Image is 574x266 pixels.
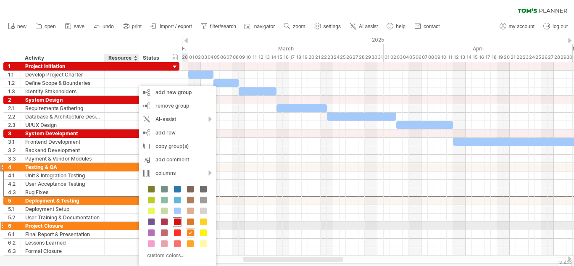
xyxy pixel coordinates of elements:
[396,53,403,62] div: Thursday, 3 April 2025
[566,53,573,62] div: Wednesday, 30 April 2025
[25,171,100,179] div: Unit & Integration Testing
[243,21,277,32] a: navigator
[8,138,21,146] div: 3.1
[377,53,384,62] div: Monday, 31 March 2025
[25,96,100,104] div: System Design
[17,24,26,29] span: new
[312,21,343,32] a: settings
[348,21,380,32] a: AI assist
[139,126,216,140] div: add row
[8,205,21,213] div: 5.1
[548,53,554,62] div: Sunday, 27 April 2025
[8,230,21,238] div: 6.1
[210,24,236,29] span: filter/search
[302,53,308,62] div: Wednesday, 19 March 2025
[270,53,276,62] div: Friday, 14 March 2025
[333,53,340,62] div: Monday, 24 March 2025
[8,129,21,137] div: 3
[25,247,100,255] div: Formal Closure
[352,53,358,62] div: Thursday, 27 March 2025
[321,53,327,62] div: Saturday, 22 March 2025
[340,53,346,62] div: Tuesday, 25 March 2025
[251,53,258,62] div: Tuesday, 11 March 2025
[8,155,21,163] div: 3.3
[8,180,21,188] div: 4.2
[143,250,209,261] div: custom colors...
[121,21,144,32] a: print
[421,53,428,62] div: Monday, 7 April 2025
[108,54,134,62] div: Resource
[314,53,321,62] div: Friday, 21 March 2025
[239,53,245,62] div: Sunday, 9 March 2025
[25,230,100,238] div: Final Report & Presentation
[25,54,100,62] div: Activity
[25,87,100,95] div: Identify Stakeholders
[25,121,100,129] div: UI/UX Design
[560,53,566,62] div: Tuesday, 29 April 2025
[8,163,21,171] div: 4
[359,24,378,29] span: AI assist
[254,24,275,29] span: navigator
[207,53,213,62] div: Tuesday, 4 March 2025
[63,21,87,32] a: save
[8,104,21,112] div: 2.1
[201,53,207,62] div: Monday, 3 March 2025
[199,21,239,32] a: filter/search
[25,197,100,205] div: Deployment & Testing
[258,53,264,62] div: Wednesday, 12 March 2025
[220,53,226,62] div: Thursday, 6 March 2025
[509,24,535,29] span: my account
[160,24,192,29] span: import / export
[143,54,161,62] div: Status
[245,53,251,62] div: Monday, 10 March 2025
[412,21,442,32] a: contact
[365,53,371,62] div: Saturday, 29 March 2025
[8,239,21,247] div: 6.2
[472,53,478,62] div: Tuesday, 15 April 2025
[25,213,100,221] div: User Training & Documentation
[295,53,302,62] div: Tuesday, 18 March 2025
[289,53,295,62] div: Monday, 17 March 2025
[139,113,216,126] div: AI-assist
[554,53,560,62] div: Monday, 28 April 2025
[459,53,466,62] div: Sunday, 13 April 2025
[25,146,100,154] div: Backend Development
[497,53,503,62] div: Saturday, 19 April 2025
[25,113,100,121] div: Database & Architecture Design
[558,263,571,266] div: Show Legend
[25,222,100,230] div: Project Closure
[282,21,308,32] a: zoom
[503,53,510,62] div: Sunday, 20 April 2025
[139,153,216,166] div: add comment
[8,113,21,121] div: 2.2
[33,21,58,32] a: open
[182,53,188,62] div: Friday, 28 February 2025
[8,171,21,179] div: 4.1
[384,53,390,62] div: Tuesday, 1 April 2025
[139,86,216,99] div: add new group
[8,247,21,255] div: 6.3
[8,71,21,79] div: 1.1
[195,53,201,62] div: Sunday, 2 March 2025
[155,103,189,109] span: remove group
[324,24,341,29] span: settings
[529,53,535,62] div: Thursday, 24 April 2025
[478,53,484,62] div: Wednesday, 16 April 2025
[371,53,377,62] div: Sunday, 30 March 2025
[8,188,21,196] div: 4.3
[25,104,100,112] div: Requirements Gathering
[396,24,405,29] span: help
[283,53,289,62] div: Sunday, 16 March 2025
[45,24,56,29] span: open
[453,53,459,62] div: Saturday, 12 April 2025
[226,53,232,62] div: Friday, 7 March 2025
[8,96,21,104] div: 2
[148,21,195,32] a: import / export
[25,71,100,79] div: Develop Project Charter
[522,53,529,62] div: Wednesday, 23 April 2025
[74,24,84,29] span: save
[264,53,270,62] div: Thursday, 13 March 2025
[415,53,421,62] div: Sunday, 6 April 2025
[6,21,29,32] a: new
[466,53,472,62] div: Monday, 14 April 2025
